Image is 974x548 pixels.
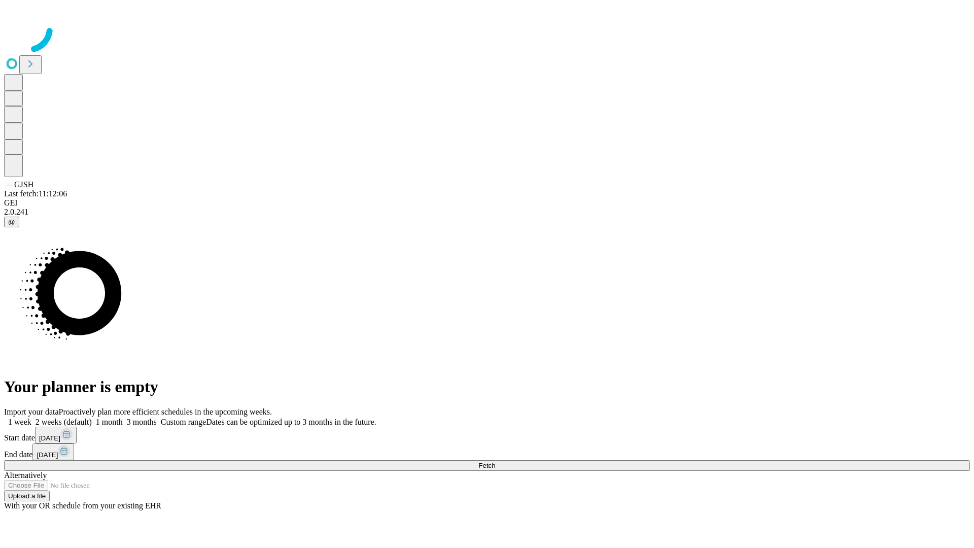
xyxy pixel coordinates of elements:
[4,460,970,471] button: Fetch
[35,427,77,443] button: [DATE]
[4,427,970,443] div: Start date
[59,407,272,416] span: Proactively plan more efficient schedules in the upcoming weeks.
[8,418,31,426] span: 1 week
[36,418,92,426] span: 2 weeks (default)
[4,471,47,479] span: Alternatively
[39,434,60,442] span: [DATE]
[4,198,970,208] div: GEI
[4,208,970,217] div: 2.0.241
[96,418,123,426] span: 1 month
[37,451,58,459] span: [DATE]
[206,418,376,426] span: Dates can be optimized up to 3 months in the future.
[4,407,59,416] span: Import your data
[4,217,19,227] button: @
[478,462,495,469] span: Fetch
[8,218,15,226] span: @
[4,443,970,460] div: End date
[4,189,67,198] span: Last fetch: 11:12:06
[14,180,33,189] span: GJSH
[127,418,157,426] span: 3 months
[4,378,970,396] h1: Your planner is empty
[4,501,161,510] span: With your OR schedule from your existing EHR
[4,491,50,501] button: Upload a file
[161,418,206,426] span: Custom range
[32,443,74,460] button: [DATE]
